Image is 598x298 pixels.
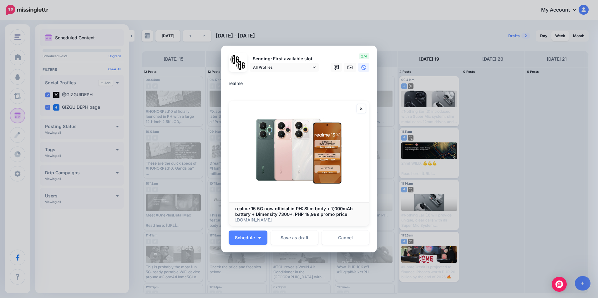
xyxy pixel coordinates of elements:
[236,61,246,70] img: JT5sWCfR-79925.png
[229,80,372,87] div: realme
[229,101,369,202] img: realme 15 5G now official in PH: Slim body + 7,000mAh battery + Dimensity 7300+, PHP 18,999 promo...
[271,231,318,245] button: Save as draft
[258,237,261,239] img: arrow-down-white.png
[229,231,267,245] button: Schedule
[322,231,369,245] a: Cancel
[250,55,319,62] p: Sending: First available slot
[552,277,567,292] div: Open Intercom Messenger
[235,206,353,217] b: realme 15 5G now official in PH: Slim body + 7,000mAh battery + Dimensity 7300+, PHP 18,999 promo...
[253,64,311,71] span: All Profiles
[250,63,319,72] a: All Profiles
[235,217,363,223] p: [DOMAIN_NAME]
[229,80,372,92] textarea: To enrich screen reader interactions, please activate Accessibility in Grammarly extension settings
[231,55,240,64] img: 353459792_649996473822713_4483302954317148903_n-bsa138318.png
[359,53,369,59] span: 274
[235,236,255,240] span: Schedule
